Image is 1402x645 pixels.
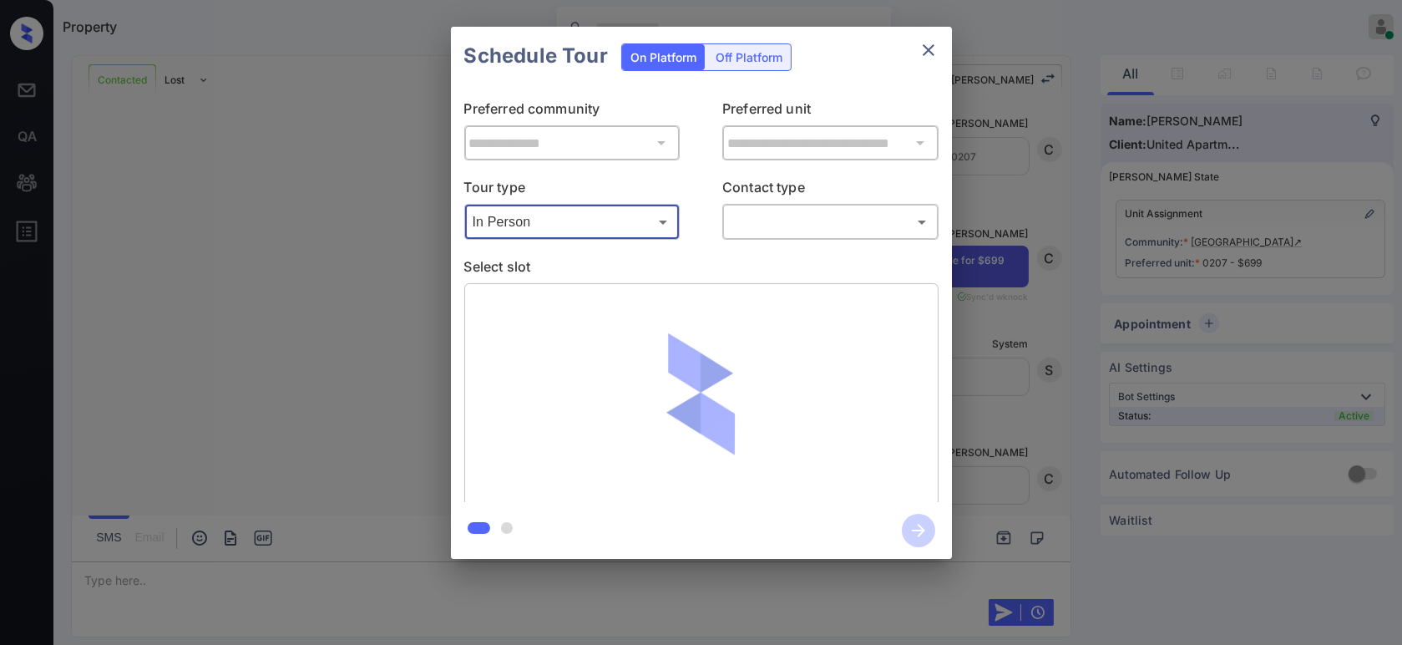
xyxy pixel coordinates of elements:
[468,208,676,236] div: In Person
[722,99,939,125] p: Preferred unit
[892,509,945,552] button: btn-next
[722,177,939,204] p: Contact type
[622,44,705,70] div: On Platform
[451,27,621,85] h2: Schedule Tour
[464,99,681,125] p: Preferred community
[707,44,791,70] div: Off Platform
[603,297,799,493] img: loaderv1.7921fd1ed0a854f04152.gif
[912,33,945,67] button: close
[464,256,939,283] p: Select slot
[464,177,681,204] p: Tour type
